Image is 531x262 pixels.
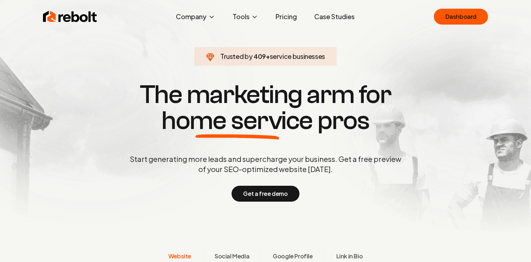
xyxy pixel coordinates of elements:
p: Start generating more leads and supercharge your business. Get a free preview of your SEO-optimiz... [128,154,403,174]
a: Dashboard [434,9,488,25]
button: Company [170,9,221,24]
span: Social Media [215,252,249,261]
a: Case Studies [308,9,361,24]
span: Google Profile [273,252,312,261]
span: Trusted by [220,52,252,60]
button: Tools [227,9,264,24]
span: Website [168,252,191,261]
img: Rebolt Logo [43,9,97,24]
a: Pricing [270,9,303,24]
span: + [266,52,270,60]
span: home service [161,108,313,134]
button: Get a free demo [232,186,299,202]
span: service businesses [270,52,325,60]
span: Link in Bio [336,252,363,261]
span: 409 [254,51,266,61]
h1: The marketing arm for pros [92,82,439,134]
